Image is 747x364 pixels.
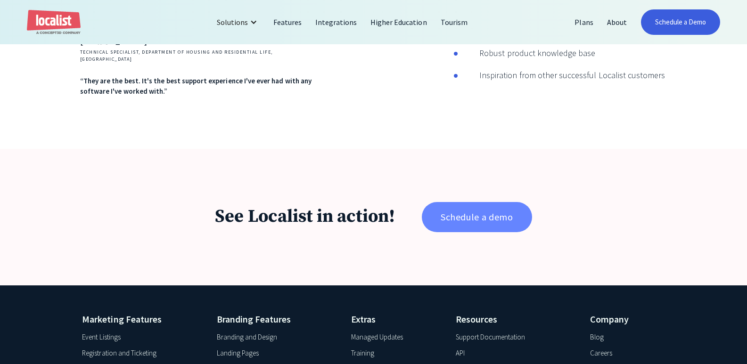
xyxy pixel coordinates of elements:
[590,332,604,343] a: Blog
[217,16,248,28] div: Solutions
[80,35,320,97] div: 1 of 3
[82,312,202,326] h4: Marketing Features
[80,49,320,63] h4: Technical Specialist, Department of Housing and Residential Life, [GEOGRAPHIC_DATA]
[351,332,403,343] a: Managed Updates
[217,312,337,326] h4: Branding Features
[458,47,595,59] div: Robust product knowledge base
[210,11,267,33] div: Solutions
[267,11,309,33] a: Features
[641,9,721,35] a: Schedule a Demo
[434,11,475,33] a: Tourism
[456,312,575,326] h4: Resources
[27,10,81,35] a: home
[364,11,434,33] a: Higher Education
[217,348,259,359] a: Landing Pages
[590,348,612,359] a: Careers
[458,69,665,81] div: Inspiration from other successful Localist customers
[217,332,278,343] a: Branding and Design
[80,76,320,97] div: “They are the best. It's the best support experience I've ever had with any software I've worked ...
[309,11,364,33] a: Integrations
[82,332,120,343] a: Event Listings
[351,348,374,359] a: Training
[215,206,395,228] h1: See Localist in action!
[82,348,156,359] a: Registration and Ticketing
[351,312,441,326] h4: Extras
[568,11,600,33] a: Plans
[422,202,532,232] a: Schedule a demo
[600,11,634,33] a: About
[80,2,320,122] div: carousel
[456,332,525,343] a: Support Documentation
[590,312,665,326] h4: Company
[456,348,465,359] a: API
